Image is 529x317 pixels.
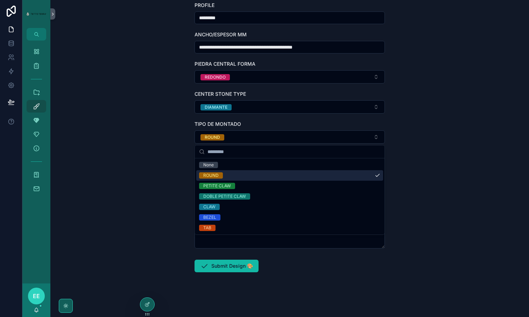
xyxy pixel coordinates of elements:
div: DIAMANTE [205,104,227,110]
div: ROUND [203,172,219,179]
span: PROFILE [195,2,214,8]
div: DOBLE PETITE CLAW [203,193,246,200]
span: EE [33,292,40,300]
div: ROUND [205,134,220,141]
span: PIEDRA CENTRAL FORMA [195,61,255,67]
span: CENTER STONE TYPE [195,91,246,97]
div: PETITE CLAW [203,183,231,189]
div: BEZEL [203,214,216,221]
div: CLAW [203,204,216,210]
div: None [203,162,214,168]
button: Select Button [195,100,385,114]
div: TAB [203,225,211,231]
div: Suggestions [195,158,385,235]
button: Submit Design 🎨 [195,260,259,272]
span: ANCHO/ESPESOR MM [195,31,247,37]
button: Select Button [195,70,385,84]
span: TIPO DE MONTADO [195,121,241,127]
div: scrollable content [22,41,50,204]
div: REDONDO [205,74,226,80]
button: Select Button [195,130,385,144]
img: App logo [27,12,46,16]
